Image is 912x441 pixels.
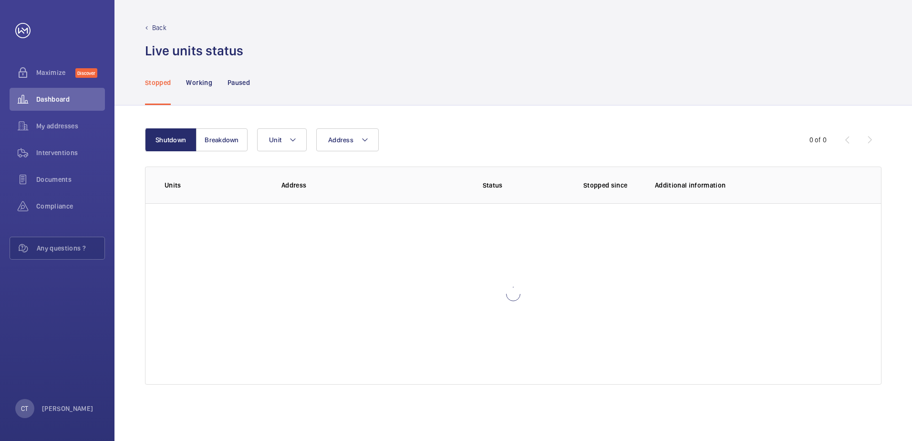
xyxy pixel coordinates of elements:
p: Stopped since [583,180,640,190]
span: Unit [269,136,281,144]
p: Status [424,180,561,190]
div: 0 of 0 [809,135,827,145]
span: Documents [36,175,105,184]
h1: Live units status [145,42,243,60]
span: Any questions ? [37,243,104,253]
span: Compliance [36,201,105,211]
span: Interventions [36,148,105,157]
p: Additional information [655,180,862,190]
p: Working [186,78,212,87]
button: Breakdown [196,128,248,151]
span: Discover [75,68,97,78]
p: Units [165,180,266,190]
p: CT [21,404,28,413]
span: Address [328,136,353,144]
span: My addresses [36,121,105,131]
p: [PERSON_NAME] [42,404,93,413]
p: Stopped [145,78,171,87]
span: Maximize [36,68,75,77]
p: Back [152,23,166,32]
button: Unit [257,128,307,151]
button: Shutdown [145,128,197,151]
p: Paused [228,78,250,87]
p: Address [281,180,417,190]
button: Address [316,128,379,151]
span: Dashboard [36,94,105,104]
